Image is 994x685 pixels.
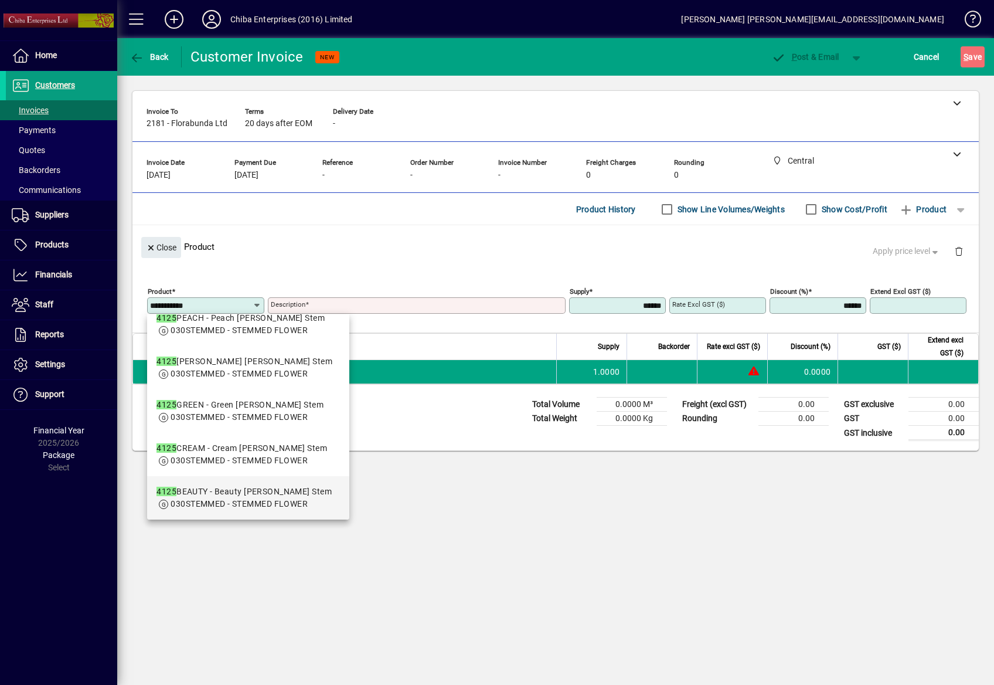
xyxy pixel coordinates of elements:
[597,412,667,426] td: 0.0000 Kg
[707,340,760,353] span: Rate excl GST ($)
[156,442,327,455] div: CREAM - Cream [PERSON_NAME] Stem
[877,340,901,353] span: GST ($)
[914,48,939,66] span: Cancel
[771,52,839,62] span: ost & Email
[6,41,117,70] a: Home
[171,412,308,422] span: 030STEMMED - STEMMED FLOWER
[915,334,964,360] span: Extend excl GST ($)
[156,312,325,324] div: PEACH - Peach [PERSON_NAME] Stem
[35,300,53,309] span: Staff
[35,389,64,399] span: Support
[6,380,117,409] a: Support
[498,171,501,180] span: -
[597,398,667,412] td: 0.0000 M³
[156,399,324,411] div: GREEN - Green [PERSON_NAME] Stem
[6,350,117,379] a: Settings
[245,119,312,128] span: 20 days after EOM
[6,140,117,160] a: Quotes
[6,230,117,260] a: Products
[945,237,973,265] button: Delete
[819,204,887,215] label: Show Cost/Profit
[234,171,258,180] span: [DATE]
[526,412,597,426] td: Total Weight
[758,398,829,412] td: 0.00
[12,185,81,195] span: Communications
[6,160,117,180] a: Backorders
[12,106,49,115] span: Invoices
[147,476,349,520] mat-option: 4125 BEAUTY - Beauty Victoria Rose Stem
[593,366,620,378] span: 1.0000
[333,119,335,128] span: -
[6,180,117,200] a: Communications
[33,426,84,435] span: Financial Year
[156,357,176,366] em: 4125
[792,52,797,62] span: P
[147,389,349,433] mat-option: 4125 GREEN - Green Victoria Rose Stem
[791,340,830,353] span: Discount (%)
[6,120,117,140] a: Payments
[908,412,979,426] td: 0.00
[908,426,979,440] td: 0.00
[956,2,979,40] a: Knowledge Base
[190,48,304,66] div: Customer Invoice
[6,201,117,230] a: Suppliers
[765,46,845,67] button: Post & Email
[193,9,230,30] button: Profile
[320,53,335,61] span: NEW
[130,52,169,62] span: Back
[156,355,332,368] div: [PERSON_NAME] [PERSON_NAME] Stem
[147,119,227,128] span: 2181 - Florabunda Ltd
[156,400,176,409] em: 4125
[147,433,349,476] mat-option: 4125 CREAM - Cream Victoria Rose Stem
[838,412,908,426] td: GST
[35,360,65,369] span: Settings
[675,204,785,215] label: Show Line Volumes/Weights
[35,330,64,339] span: Reports
[271,300,305,308] mat-label: Description
[146,238,176,257] span: Close
[868,241,945,262] button: Apply price level
[838,426,908,440] td: GST inclusive
[945,246,973,256] app-page-header-button: Delete
[964,48,982,66] span: ave
[674,171,679,180] span: 0
[12,145,45,155] span: Quotes
[576,200,636,219] span: Product History
[147,303,349,346] mat-option: 4125 PEACH - Peach Victoria Rose Stem
[155,9,193,30] button: Add
[598,340,619,353] span: Supply
[147,346,349,389] mat-option: 4125 BROWN - Brown Victoria Rose Stem
[171,325,308,335] span: 030STEMMED - STEMMED FLOWER
[230,10,353,29] div: Chiba Enterprises (2016) Limited
[658,340,690,353] span: Backorder
[758,412,829,426] td: 0.00
[43,450,74,460] span: Package
[911,46,942,67] button: Cancel
[35,270,72,279] span: Financials
[6,260,117,290] a: Financials
[147,171,171,180] span: [DATE]
[117,46,182,67] app-page-header-button: Back
[873,245,941,257] span: Apply price level
[171,499,308,508] span: 030STEMMED - STEMMED FLOWER
[870,287,931,296] mat-label: Extend excl GST ($)
[681,10,944,29] div: [PERSON_NAME] [PERSON_NAME][EMAIL_ADDRESS][DOMAIN_NAME]
[6,290,117,320] a: Staff
[322,171,325,180] span: -
[961,46,985,67] button: Save
[12,126,56,135] span: Payments
[767,360,838,384] td: 0.0000
[410,171,413,180] span: -
[171,456,308,465] span: 030STEMMED - STEMMED FLOWER
[586,171,591,180] span: 0
[141,237,181,258] button: Close
[770,287,808,296] mat-label: Discount (%)
[132,225,979,268] div: Product
[138,242,184,252] app-page-header-button: Close
[12,165,60,175] span: Backorders
[156,487,176,496] em: 4125
[148,287,172,296] mat-label: Product
[156,443,176,453] em: 4125
[676,412,758,426] td: Rounding
[838,398,908,412] td: GST exclusive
